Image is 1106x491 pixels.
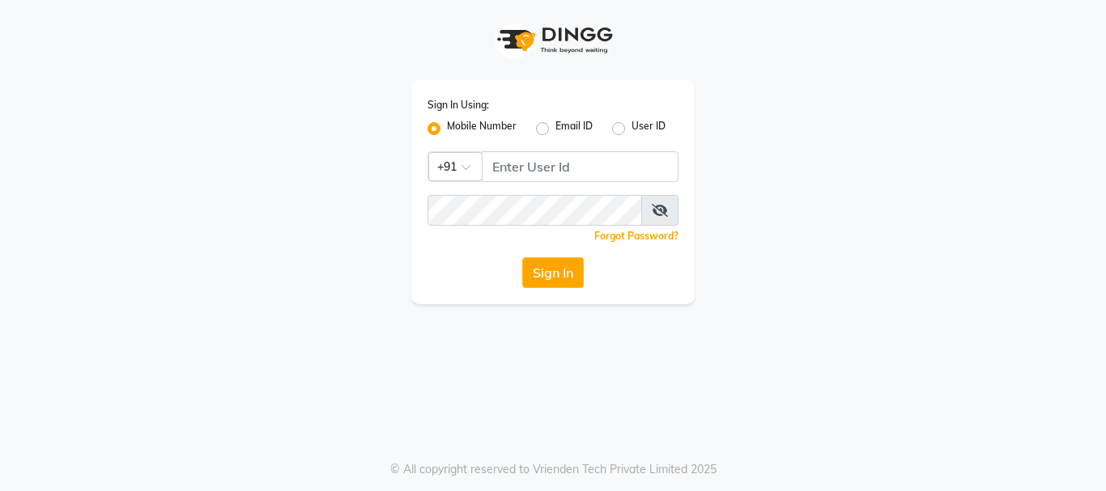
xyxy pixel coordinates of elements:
[632,119,666,138] label: User ID
[594,230,678,242] a: Forgot Password?
[428,98,489,112] label: Sign In Using:
[488,16,618,64] img: logo1.svg
[555,119,593,138] label: Email ID
[522,257,584,288] button: Sign In
[428,195,642,226] input: Username
[482,151,678,182] input: Username
[447,119,517,138] label: Mobile Number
